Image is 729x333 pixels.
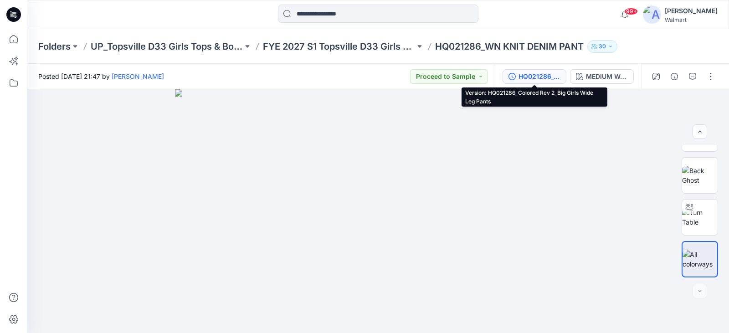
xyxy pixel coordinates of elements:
p: 30 [599,41,606,51]
img: Back Ghost [682,166,718,185]
a: FYE 2027 S1 Topsville D33 Girls Bottoms [263,40,415,53]
img: eyJhbGciOiJIUzI1NiIsImtpZCI6IjAiLCJzbHQiOiJzZXMiLCJ0eXAiOiJKV1QifQ.eyJkYXRhIjp7InR5cGUiOiJzdG9yYW... [175,89,581,333]
div: [PERSON_NAME] [665,5,718,16]
img: avatar [643,5,661,24]
div: MEDIUM WASH [586,72,628,82]
a: UP_Topsville D33 Girls Tops & Bottoms [91,40,243,53]
span: 99+ [624,8,638,15]
span: Posted [DATE] 21:47 by [38,72,164,81]
button: 30 [587,40,617,53]
a: [PERSON_NAME] [112,72,164,80]
p: HQ021286_WN KNIT DENIM PANT [435,40,584,53]
button: HQ021286_Colored Rev 2_Big Girls Wide Leg Pants [503,69,566,84]
img: All colorways [683,250,717,269]
img: Turn Table [682,208,718,227]
button: Details [667,69,682,84]
div: Walmart [665,16,718,23]
button: MEDIUM WASH [570,69,634,84]
div: HQ021286_Colored Rev 2_Big Girls Wide Leg Pants [519,72,560,82]
a: Folders [38,40,71,53]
